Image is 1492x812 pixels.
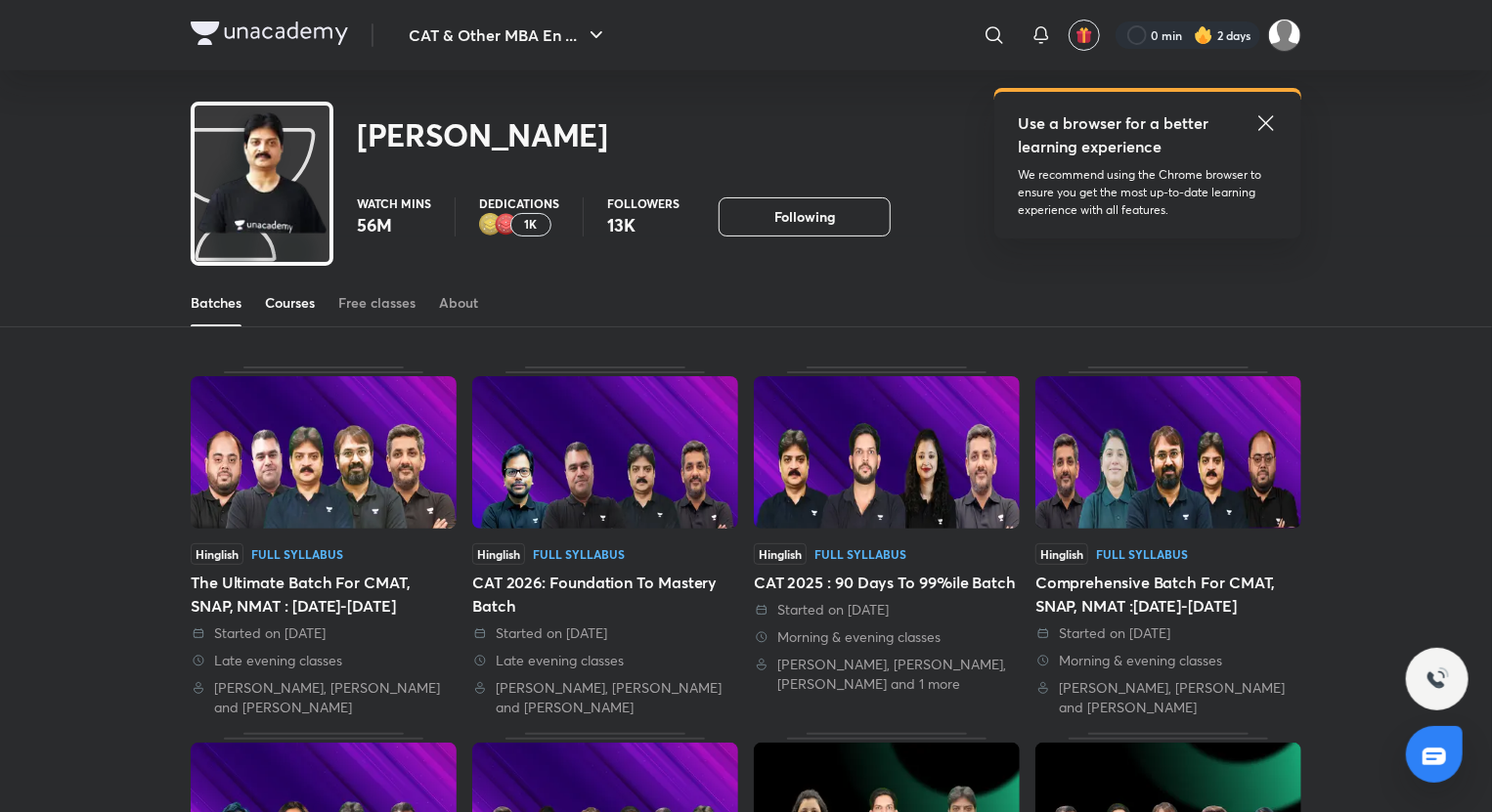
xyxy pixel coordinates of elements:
[1035,376,1301,529] img: Thumbnail
[754,627,1020,647] div: Morning & evening classes
[495,213,518,236] img: educator badge1
[1035,543,1088,565] span: Hinglish
[439,293,478,313] div: About
[1035,366,1301,717] div: Comprehensive Batch For CMAT, SNAP, NMAT :2025-2026
[472,623,738,643] div: Started on 2 Sept 2025
[472,376,738,529] img: Thumbnail
[774,207,835,227] span: Following
[479,197,559,209] p: Dedications
[338,293,416,313] div: Free classes
[265,279,315,326] a: Courses
[357,115,608,154] h2: [PERSON_NAME]
[1268,19,1301,52] img: Nitin
[1194,25,1213,45] img: streak
[191,293,241,313] div: Batches
[191,678,457,717] div: Lokesh Agarwal, Ronakkumar Shah and Amit Deepak Rohra
[1035,678,1301,717] div: Lokesh Agarwal, Deepika Awasthi and Ronakkumar Shah
[397,16,620,55] button: CAT & Other MBA En ...
[1069,20,1100,51] button: avatar
[1018,166,1278,219] p: We recommend using the Chrome browser to ensure you get the most up-to-date learning experience w...
[719,197,891,236] button: Following
[472,678,738,717] div: Lokesh Agarwal, Amiya Kumar and Amit Deepak Rohra
[191,543,243,565] span: Hinglish
[472,543,525,565] span: Hinglish
[533,548,625,560] div: Full Syllabus
[1075,26,1093,44] img: avatar
[1035,571,1301,618] div: Comprehensive Batch For CMAT, SNAP, NMAT :[DATE]-[DATE]
[265,293,315,313] div: Courses
[607,213,680,236] p: 13K
[1035,623,1301,643] div: Started on 18 Aug 2025
[439,279,478,326] a: About
[472,651,738,670] div: Late evening classes
[191,571,457,618] div: The Ultimate Batch For CMAT, SNAP, NMAT : [DATE]-[DATE]
[191,21,348,45] img: Company Logo
[607,197,680,209] p: Followers
[195,109,329,236] img: class
[754,543,807,565] span: Hinglish
[338,279,416,326] a: Free classes
[1426,667,1449,691] img: ttu
[472,571,738,618] div: CAT 2026: Foundation To Mastery Batch
[251,548,343,560] div: Full Syllabus
[754,376,1020,529] img: Thumbnail
[357,197,431,209] p: Watch mins
[754,600,1020,620] div: Started on 31 Aug 2025
[191,651,457,670] div: Late evening classes
[191,21,348,50] a: Company Logo
[191,376,457,529] img: Thumbnail
[479,213,503,236] img: educator badge2
[191,279,241,326] a: Batches
[754,571,1020,594] div: CAT 2025 : 90 Days To 99%ile Batch
[754,366,1020,717] div: CAT 2025 : 90 Days To 99%ile Batch
[191,366,457,717] div: The Ultimate Batch For CMAT, SNAP, NMAT : 2025-2026
[814,548,906,560] div: Full Syllabus
[357,213,431,236] p: 56M
[1018,111,1212,158] h5: Use a browser for a better learning experience
[191,623,457,643] div: Started on 23 Sept 2025
[472,366,738,717] div: CAT 2026: Foundation To Mastery Batch
[525,218,538,232] p: 1K
[1096,548,1188,560] div: Full Syllabus
[754,655,1020,694] div: Lokesh Agarwal, Ravi Kumar, Saral Nashier and 1 more
[1035,651,1301,670] div: Morning & evening classes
